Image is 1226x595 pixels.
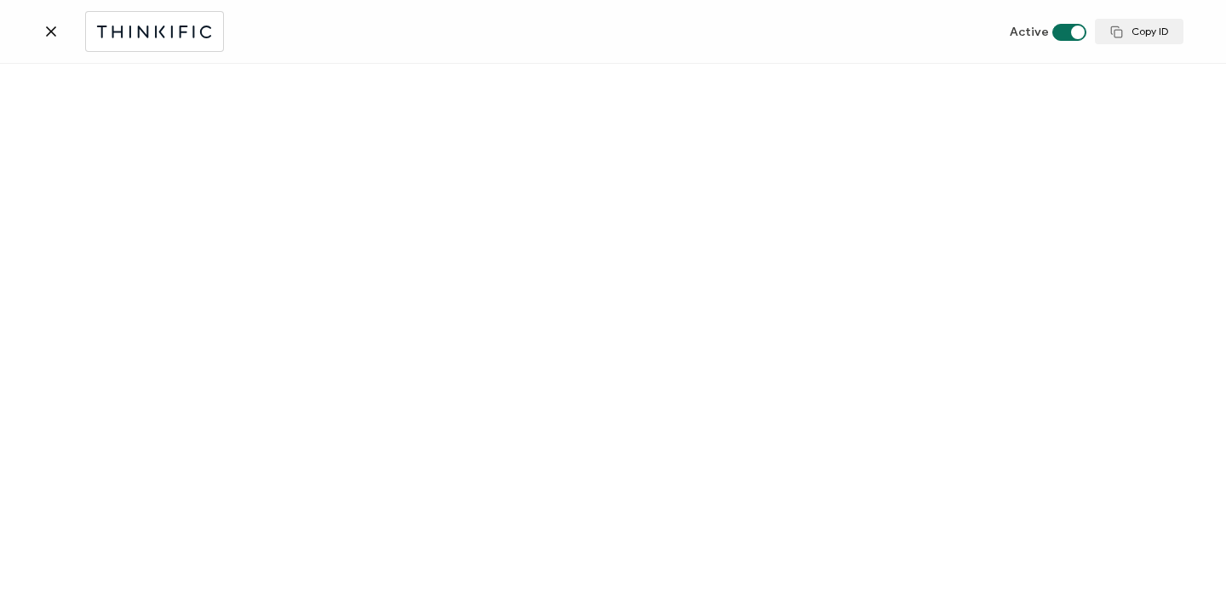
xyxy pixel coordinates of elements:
span: Active [1010,25,1049,39]
span: Copy ID [1110,26,1168,38]
button: Copy ID [1095,19,1183,44]
iframe: Chat Widget [1141,513,1226,595]
img: thinkific.svg [95,21,215,43]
